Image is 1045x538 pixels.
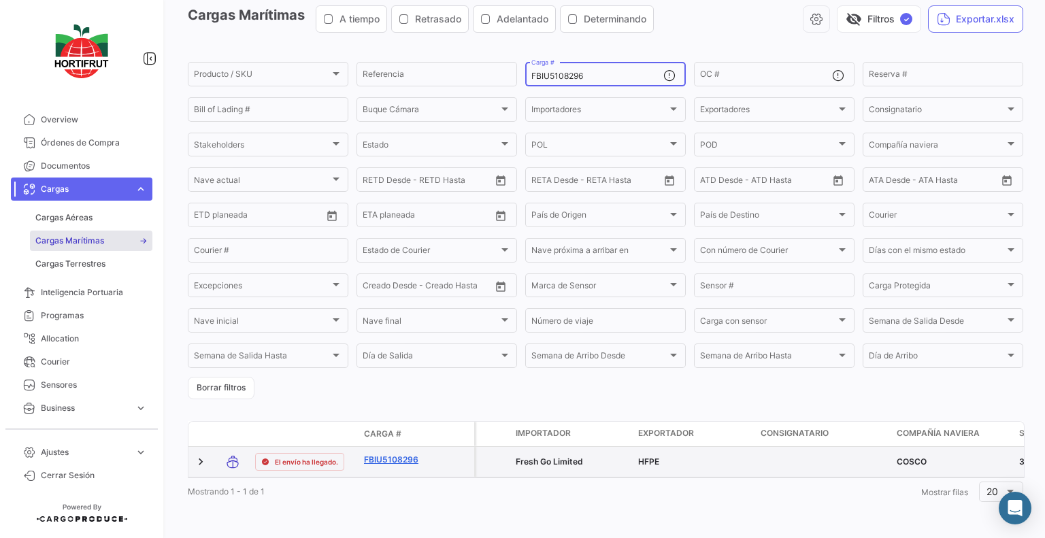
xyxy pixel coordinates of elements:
datatable-header-cell: Carga Protegida [476,422,510,446]
button: visibility_offFiltros✓ [837,5,921,33]
span: Días con el mismo estado [869,248,1005,257]
span: Fresh Go Limited [516,456,583,467]
a: Cargas Marítimas [30,231,152,251]
span: Mostrando 1 - 1 de 1 [188,486,265,497]
span: Stakeholders [194,142,330,152]
input: ATD Desde [700,177,743,186]
span: Cerrar Sesión [41,469,147,482]
a: Documentos [11,154,152,178]
span: Inteligencia Portuaria [41,286,147,299]
span: Nave próxima a arribar en [531,248,667,257]
span: Courier [869,212,1005,222]
span: Documentos [41,160,147,172]
span: Estado de Courier [363,248,499,257]
span: Semana de Arribo Desde [531,353,667,363]
a: Órdenes de Compra [11,131,152,154]
span: Carga Protegida [869,283,1005,292]
input: Desde [363,212,387,222]
span: Carga # [364,428,401,440]
span: ✓ [900,13,912,25]
span: Business [41,402,129,414]
datatable-header-cell: Póliza [440,428,474,439]
span: Nave actual [194,177,330,186]
datatable-header-cell: Compañía naviera [891,422,1014,446]
span: visibility_off [846,11,862,27]
span: Retrasado [415,12,461,26]
span: Buque Cámara [363,107,499,116]
span: Marca de Sensor [531,283,667,292]
input: Creado Hasta [427,283,488,292]
button: Open calendar [491,205,511,226]
input: Hasta [397,177,458,186]
datatable-header-cell: Consignatario [755,422,891,446]
img: logo-hortifrut.svg [48,16,116,86]
span: Adelantado [497,12,548,26]
span: Con número de Courier [700,248,836,257]
span: Producto / SKU [194,71,330,81]
input: Hasta [397,212,458,222]
span: Overview [41,114,147,126]
input: Hasta [228,212,289,222]
input: Desde [531,177,556,186]
span: Estado [363,142,499,152]
a: Overview [11,108,152,131]
a: Cargas Aéreas [30,207,152,228]
a: Allocation [11,327,152,350]
a: Courier [11,350,152,373]
span: Cargas [41,183,129,195]
span: COSCO [897,456,927,467]
datatable-header-cell: Exportador [633,422,755,446]
button: Retrasado [392,6,468,32]
input: Desde [363,177,387,186]
span: 20 [986,486,998,497]
span: Consignatario [869,107,1005,116]
span: Importadores [531,107,667,116]
span: Ajustes [41,446,129,458]
div: Abrir Intercom Messenger [999,492,1031,524]
span: Sensores [41,379,147,391]
span: Excepciones [194,283,330,292]
button: Open calendar [659,170,680,190]
a: Expand/Collapse Row [194,455,208,469]
span: POL [531,142,667,152]
span: Cargas Aéreas [35,212,93,224]
span: Nave inicial [194,318,330,328]
span: expand_more [135,402,147,414]
input: ATA Hasta [920,177,981,186]
a: Inteligencia Portuaria [11,281,152,304]
span: Compañía naviera [897,427,980,439]
input: Creado Desde [363,283,417,292]
span: País de Origen [531,212,667,222]
span: Nave final [363,318,499,328]
span: País de Destino [700,212,836,222]
a: Cargas Terrestres [30,254,152,274]
span: Consignatario [761,427,829,439]
span: Órdenes de Compra [41,137,147,149]
input: ATD Hasta [752,177,814,186]
button: Borrar filtros [188,377,254,399]
span: Día de Salida [363,353,499,363]
span: A tiempo [339,12,380,26]
datatable-header-cell: Estado de Envio [250,428,359,439]
span: Programas [41,309,147,322]
button: A tiempo [316,6,386,32]
input: Hasta [565,177,627,186]
input: Desde [194,212,218,222]
span: Mostrar filas [921,487,968,497]
button: Determinando [561,6,653,32]
button: Open calendar [322,205,342,226]
span: Allocation [41,333,147,345]
span: El envío ha llegado. [275,456,338,467]
span: Courier [41,356,147,368]
span: Compañía naviera [869,142,1005,152]
datatable-header-cell: Modo de Transporte [216,428,250,439]
span: expand_more [135,446,147,458]
span: Semana de Salida Desde [869,318,1005,328]
span: Semana de Arribo Hasta [700,353,836,363]
span: POD [700,142,836,152]
datatable-header-cell: Importador [510,422,633,446]
datatable-header-cell: Carga # [359,422,440,445]
button: Open calendar [491,276,511,297]
input: ATA Desde [869,177,910,186]
span: HFPE [638,456,659,467]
